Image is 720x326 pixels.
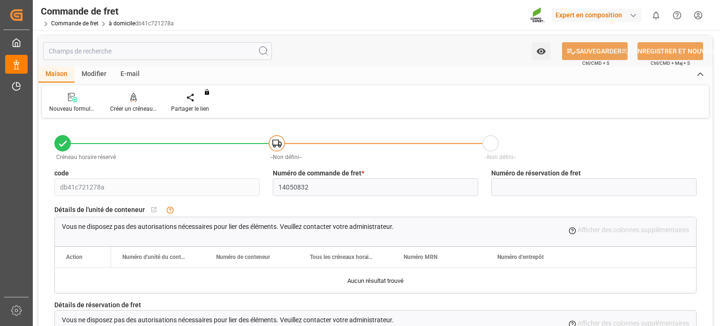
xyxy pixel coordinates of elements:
font: Tous les créneaux horaires sont réservés [310,254,411,260]
font: --Non défini-- [484,154,516,160]
font: Nouveau formulaire [49,106,100,112]
input: Champs de recherche [43,42,272,60]
font: Ctrl/CMD + Maj + S [651,61,690,66]
button: Centre d'aide [667,5,688,26]
font: Numéro de commande de fret [273,169,361,177]
font: E-mail [120,70,140,77]
font: ENREGISTRER ET NOUVEAU [634,47,718,55]
font: Numéro de réservation de fret [491,169,581,177]
button: ouvrir le menu [532,42,551,60]
font: SAUVEGARDER [576,47,622,55]
font: code [54,169,69,177]
button: afficher 0 nouvelles notifications [645,5,667,26]
font: Ctrl/CMD + S [582,61,609,66]
font: Commande de fret [41,6,119,17]
button: Expert en composition [552,6,645,24]
font: Numéro d'unité du conteneur [122,254,195,260]
font: Créneau horaire réservé [56,154,116,160]
font: --Non défini-- [270,154,302,160]
font: Modifier [82,70,106,77]
a: Commande de fret [51,20,98,27]
button: SAUVEGARDER [562,42,628,60]
button: ENREGISTRER ET NOUVEAU [637,42,703,60]
font: Numéro de conteneur [216,254,270,260]
font: Vous ne disposez pas des autorisations nécessaires pour lier des éléments. Veuillez contacter vot... [62,223,394,230]
font: Numéro d'entrepôt [497,254,544,260]
img: Screenshot%202023-09-29%20at%2010.02.21.png_1712312052.png [530,7,545,23]
font: Détails de réservation de fret [54,301,141,309]
font: Action [66,254,82,260]
font: Expert en composition [555,11,622,19]
font: Vous ne disposez pas des autorisations nécessaires pour lier des éléments. Veuillez contacter vot... [62,316,394,324]
font: Maison [45,70,67,77]
font: Numéro MRN [404,254,437,260]
font: Détails de l'unité de conteneur [54,206,145,213]
a: à domicile [109,20,135,27]
font: Créer un créneau horaire [110,106,172,112]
